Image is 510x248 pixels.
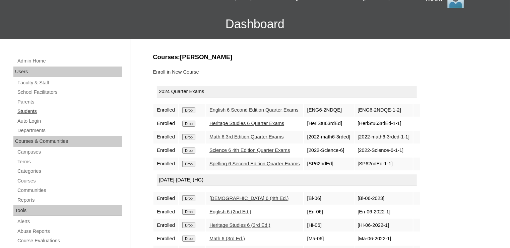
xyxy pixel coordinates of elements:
input: Drop [182,236,195,242]
td: Enrolled [153,158,178,170]
a: Students [17,107,122,116]
div: Tools [13,205,122,216]
h3: Courses:[PERSON_NAME] [153,53,485,61]
td: [2022-Science-6] [304,144,354,157]
input: Drop [182,195,195,201]
td: [2022-math6-3rded-1-1] [355,131,413,143]
td: Enrolled [153,219,178,232]
td: [Hi-06] [304,219,354,232]
td: [En-06] [304,205,354,218]
td: [SP62ndEd] [304,158,354,170]
input: Drop [182,161,195,167]
input: Drop [182,148,195,154]
a: Alerts [17,217,122,226]
td: Enrolled [153,144,178,157]
td: [En-06-2022-1] [355,205,413,218]
input: Drop [182,222,195,228]
a: Reports [17,196,122,204]
a: [DEMOGRAPHIC_DATA] 6 (4th Ed.) [209,196,289,201]
a: Math 6 3rd Edition Quarter Exams [209,134,284,139]
td: Enrolled [153,205,178,218]
td: [Ma-06] [304,232,354,245]
td: Enrolled [153,117,178,130]
a: Terms [17,158,122,166]
a: School Facilitators [17,88,122,96]
td: [Ma-06-2022-1] [355,232,413,245]
td: [Bi-06-2023] [355,192,413,205]
td: Enrolled [153,131,178,143]
div: Users [13,67,122,77]
td: [Bi-06] [304,192,354,205]
a: Heritage Studies 6 (3rd Ed.) [209,222,270,228]
td: Enrolled [153,192,178,205]
td: [HeriStu63rdEd] [304,117,354,130]
a: English 6 (2nd Ed.) [209,209,251,214]
td: Enrolled [153,232,178,245]
a: Campuses [17,148,122,156]
td: [Hi-06-2022-1] [355,219,413,232]
a: Courses [17,177,122,185]
input: Drop [182,209,195,215]
td: [2022-math6-3rded] [304,131,354,143]
a: Spelling 6 Second Edition Quarter Exams [209,161,300,166]
a: Faculty & Staff [17,79,122,87]
a: Science 6 4th Edition Quarter Exams [209,148,290,153]
a: Math 6 (3rd Ed.) [209,236,245,241]
td: Enrolled [153,104,178,117]
a: Auto Login [17,117,122,125]
a: Departments [17,126,122,135]
td: [2022-Science-6-1-1] [355,144,413,157]
a: Abuse Reports [17,227,122,236]
td: [ENG6-2NDQE] [304,104,354,117]
a: Admin Home [17,57,122,65]
a: Categories [17,167,122,175]
a: Enroll in New Course [153,69,199,75]
div: [DATE]-[DATE] (HG) [157,174,417,186]
a: Parents [17,98,122,106]
td: [SP62ndEd-1-1] [355,158,413,170]
input: Drop [182,121,195,127]
div: 2024 Quarter Exams [157,86,417,97]
h3: Dashboard [3,9,507,39]
td: [HeriStu63rdEd-1-1] [355,117,413,130]
a: Heritage Studies 6 Quarter Exams [209,121,284,126]
td: [ENG6-2NDQE-1-2] [355,104,413,117]
input: Drop [182,107,195,113]
a: Course Evaluations [17,237,122,245]
input: Drop [182,134,195,140]
div: Courses & Communities [13,136,122,147]
a: Communities [17,186,122,195]
a: English 6 Second Edition Quarter Exams [209,107,299,113]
